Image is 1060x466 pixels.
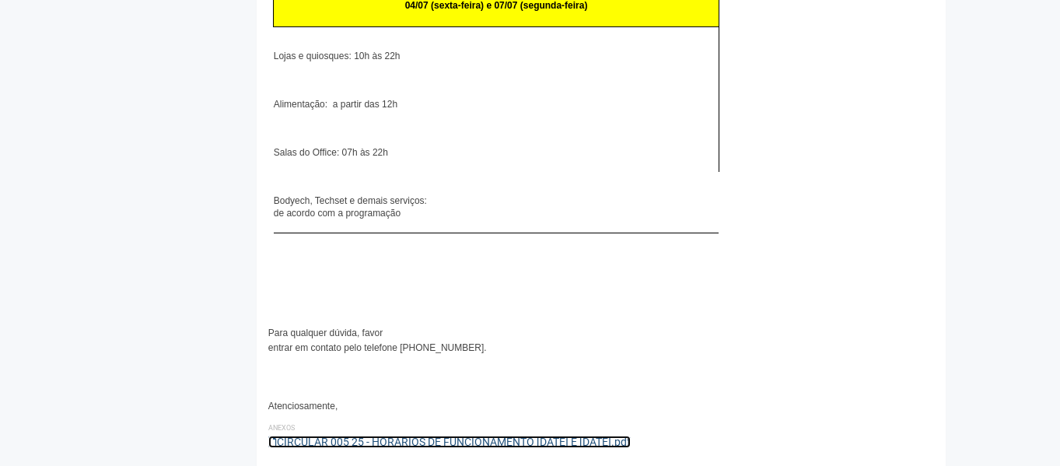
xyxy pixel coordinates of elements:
span: Alimentação: a partir das 12h [274,99,397,110]
span: Lojas e quiosques: 10h às 22h [274,51,401,61]
a: CIRCULAR 005 25 - HORÁRIOS DE FUNCIONAMENTO [DATE] E [DATE].pdf [268,436,631,448]
span: Salas do Office: 07h às 22h [274,147,388,158]
span: Atenciosamente, [268,401,338,412]
span: Para qualquer dúvida, favor entrar em contato pelo telefone [PHONE_NUMBER]. [268,328,487,353]
span: Bodyech, Techset e demais serviços: de acordo com a programação [274,195,427,219]
li: Anexos [268,421,935,435]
